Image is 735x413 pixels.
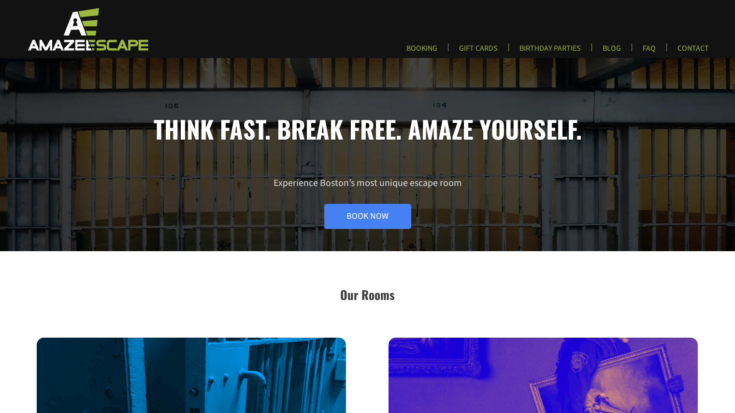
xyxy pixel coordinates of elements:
a: Book Now [324,204,411,229]
a: BOOKING [399,43,445,59]
a: FAQ [635,43,663,59]
a: CONTACT [670,43,717,59]
a: BLOG [595,43,629,59]
a: GIFT CARDS [451,43,505,59]
a: BIRTHDAY PARTIES [512,43,589,59]
p: Experience Boston’s most unique escape room [37,177,698,229]
h1: Think fast. Break free. Amaze yourself. [37,114,698,143]
img: Escape Room Game in Boston Area [15,7,159,51]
